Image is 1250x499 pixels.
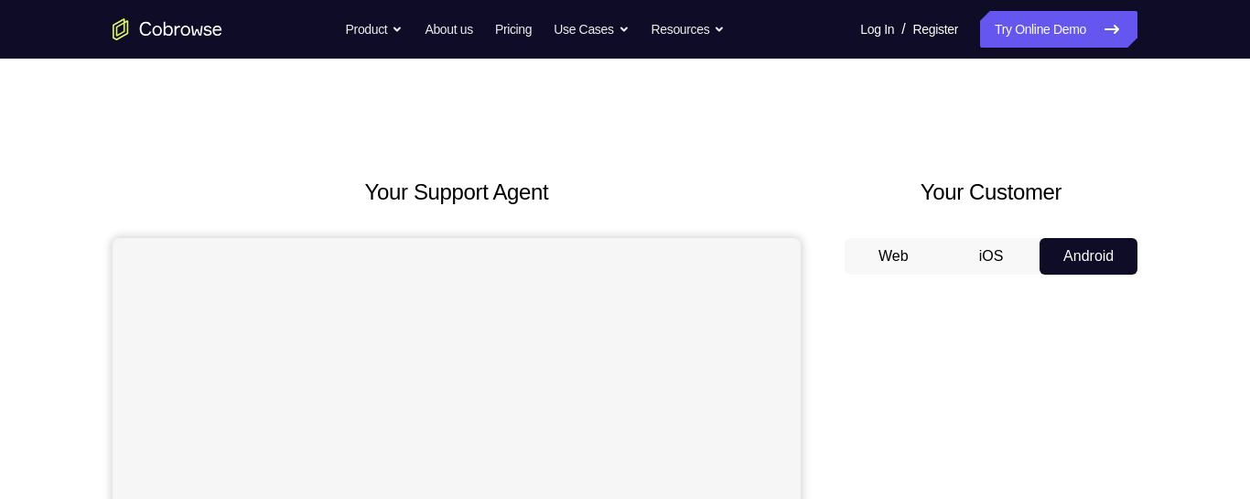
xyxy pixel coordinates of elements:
button: Web [845,238,943,275]
button: Android [1040,238,1137,275]
button: Use Cases [554,11,629,48]
a: Try Online Demo [980,11,1137,48]
a: Register [913,11,958,48]
button: iOS [943,238,1040,275]
a: Go to the home page [113,18,222,40]
a: Pricing [495,11,532,48]
a: Log In [860,11,894,48]
a: About us [425,11,472,48]
button: Product [346,11,404,48]
button: Resources [652,11,726,48]
h2: Your Customer [845,176,1137,209]
h2: Your Support Agent [113,176,801,209]
span: / [901,18,905,40]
